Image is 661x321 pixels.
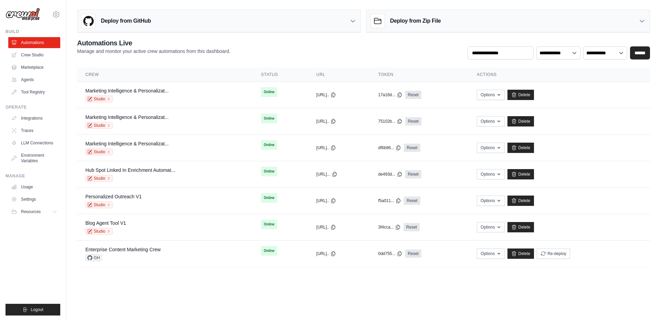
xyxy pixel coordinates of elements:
[31,307,43,312] span: Logout
[8,87,60,98] a: Tool Registry
[8,113,60,124] a: Integrations
[507,222,534,232] a: Delete
[261,140,277,150] span: Online
[85,247,161,252] a: Enterprise Content Marketing Crew
[308,68,370,82] th: URL
[405,91,421,99] a: Reset
[8,150,60,166] a: Environment Variables
[85,88,169,93] a: Marketing Intelligence & Personalizat...
[85,167,175,173] a: Hub Spot Linked In Enrichment Automat...
[507,116,534,126] a: Delete
[8,181,60,192] a: Usage
[8,62,60,73] a: Marketplace
[378,198,401,203] button: f5a011...
[261,220,277,229] span: Online
[370,68,469,82] th: Token
[405,170,421,178] a: Reset
[507,169,534,179] a: Delete
[8,49,60,60] a: Crew Studio
[77,48,230,55] p: Manage and monitor your active crew automations from this dashboard.
[8,125,60,136] a: Traces
[405,250,421,258] a: Reset
[85,194,141,199] a: Personalized Outreach V1
[85,141,169,146] a: Marketing Intelligence & Personalizat...
[21,209,41,214] span: Resources
[85,114,169,120] a: Marketing Intelligence & Personalizat...
[6,29,60,34] div: Build
[477,169,505,179] button: Options
[261,193,277,203] span: Online
[378,171,402,177] button: de493d...
[507,90,534,100] a: Delete
[261,114,277,123] span: Online
[6,104,60,110] div: Operate
[261,246,277,256] span: Online
[6,304,60,316] button: Logout
[77,38,230,48] h2: Automations Live
[261,167,277,176] span: Online
[405,117,421,125] a: Reset
[390,17,441,25] h3: Deploy from Zip File
[378,251,402,256] button: 0dd755...
[507,196,534,206] a: Delete
[404,197,420,205] a: Reset
[477,143,505,153] button: Options
[85,254,102,261] span: GH
[8,74,60,85] a: Agents
[477,90,505,100] button: Options
[85,122,113,129] a: Studio
[469,68,650,82] th: Actions
[477,248,505,259] button: Options
[378,145,401,151] button: df6b96...
[253,68,308,82] th: Status
[403,223,420,231] a: Reset
[378,224,401,230] button: 3f4cca...
[477,116,505,126] button: Options
[404,144,420,152] a: Reset
[8,194,60,205] a: Settings
[507,143,534,153] a: Delete
[85,148,113,155] a: Studio
[85,220,126,226] a: Blog Agent Tool V1
[537,248,570,259] button: Re-deploy
[261,87,277,97] span: Online
[507,248,534,259] a: Delete
[8,137,60,148] a: LLM Connections
[6,8,40,21] img: Logo
[82,14,95,28] img: GitHub Logo
[378,119,402,124] button: 75102b...
[77,68,253,82] th: Crew
[85,201,113,208] a: Studio
[8,37,60,48] a: Automations
[85,96,113,102] a: Studio
[85,175,113,182] a: Studio
[477,222,505,232] button: Options
[6,173,60,179] div: Manage
[101,17,151,25] h3: Deploy from GitHub
[85,228,113,235] a: Studio
[477,196,505,206] button: Options
[8,206,60,217] button: Resources
[378,92,402,98] button: 17a16d...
